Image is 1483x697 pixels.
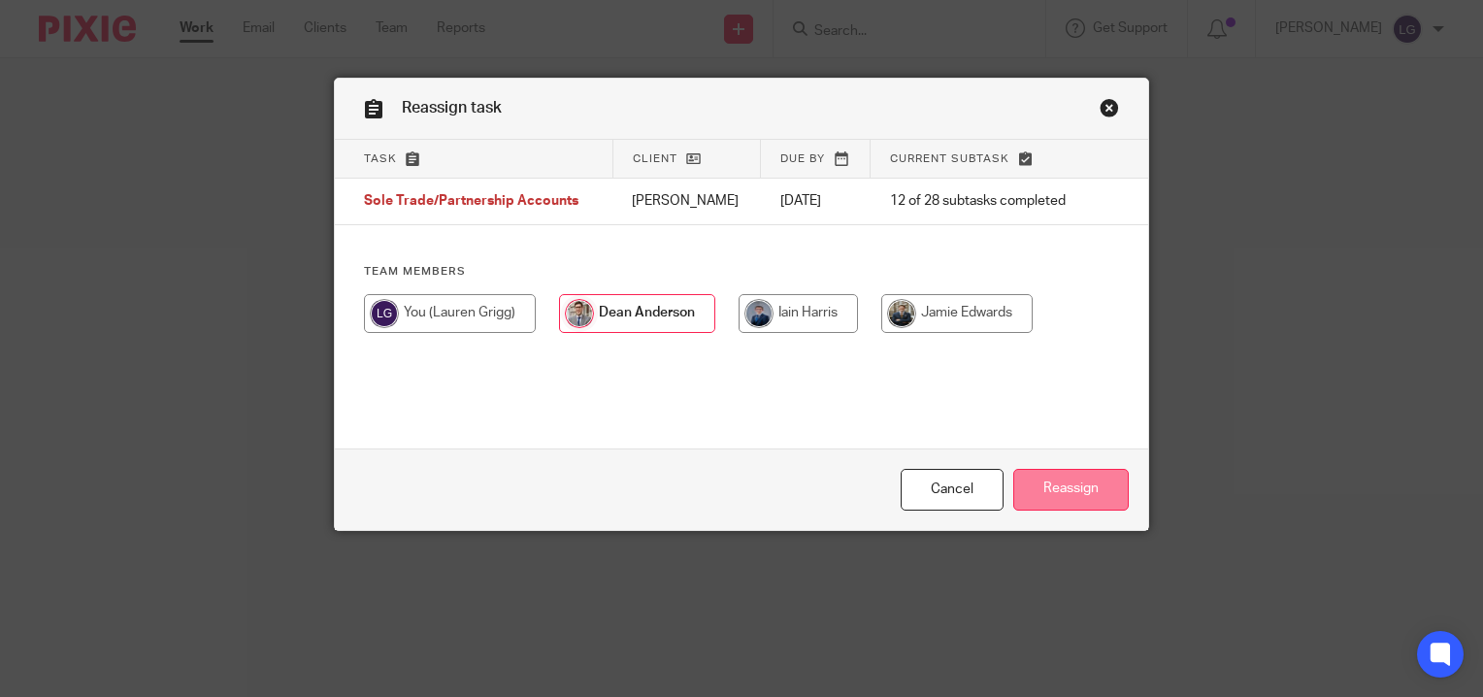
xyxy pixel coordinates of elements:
a: Close this dialog window [1100,98,1119,124]
span: Due by [780,153,825,164]
span: Task [364,153,397,164]
span: Client [633,153,677,164]
input: Reassign [1013,469,1129,511]
a: Close this dialog window [901,469,1004,511]
h4: Team members [364,264,1119,280]
span: Current subtask [890,153,1009,164]
p: [DATE] [780,191,851,211]
span: Sole Trade/Partnership Accounts [364,195,578,209]
td: 12 of 28 subtasks completed [871,179,1089,225]
p: [PERSON_NAME] [632,191,741,211]
span: Reassign task [402,100,502,116]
